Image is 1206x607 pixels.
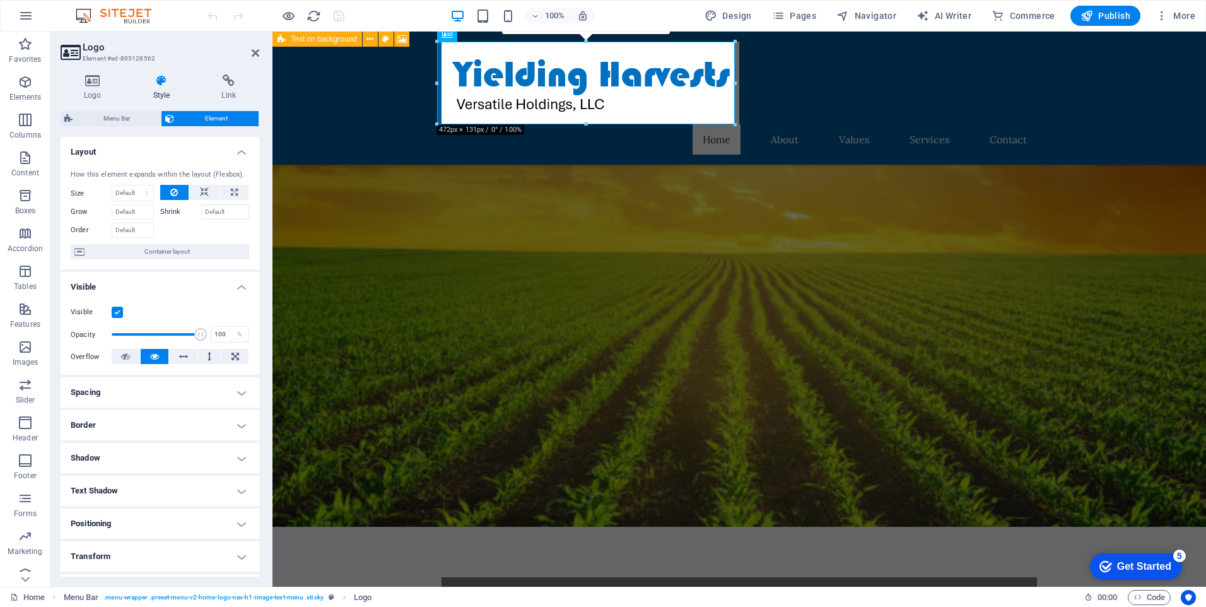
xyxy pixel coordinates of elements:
[71,204,112,220] label: Grow
[71,331,112,338] label: Opacity
[71,350,112,365] label: Overflow
[61,541,259,572] h4: Transform
[15,206,36,216] p: Boxes
[178,111,255,126] span: Element
[1133,590,1165,605] span: Code
[700,6,757,26] button: Design
[8,244,43,254] p: Accordion
[71,190,112,197] label: Size
[88,244,245,259] span: Container layout
[61,443,259,473] h4: Shadow
[13,433,38,443] p: Header
[291,35,357,43] span: Text on background
[1106,592,1108,602] span: :
[10,6,102,33] div: Get Started 5 items remaining, 0% complete
[281,8,296,23] button: Click here to leave preview mode and continue editing
[1098,590,1117,605] span: 00 00
[354,590,372,605] span: Click to select. Double-click to edit
[198,74,259,101] h4: Link
[916,9,971,22] span: AI Writer
[83,53,234,64] h3: Element #ed-895128562
[61,509,259,539] h4: Positioning
[61,111,161,126] button: Menu Bar
[71,305,112,320] label: Visible
[201,204,250,220] input: Default
[9,54,41,64] p: Favorites
[61,574,259,604] h4: ID & Class
[9,92,42,102] p: Elements
[61,272,259,295] h4: Visible
[10,590,45,605] a: Click to cancel selection. Double-click to open Pages
[61,410,259,440] h4: Border
[112,223,154,238] input: Default
[1150,6,1200,26] button: More
[10,319,40,329] p: Features
[71,170,249,180] div: How this element expands within the layout (Flexbox).
[76,111,157,126] span: Menu Bar
[992,9,1055,22] span: Commerce
[986,6,1060,26] button: Commerce
[71,244,249,259] button: Container layout
[11,168,39,178] p: Content
[329,594,334,601] i: This element is a customizable preset
[83,42,259,53] h2: Logo
[1084,590,1118,605] h6: Session time
[306,8,321,23] button: reload
[61,476,259,506] h4: Text Shadow
[71,223,112,238] label: Order
[705,9,752,22] span: Design
[14,509,37,519] p: Forms
[13,357,38,367] p: Images
[112,204,154,220] input: Default
[1080,9,1130,22] span: Publish
[14,281,37,292] p: Tables
[772,9,816,22] span: Pages
[525,8,570,23] button: 100%
[16,395,35,405] p: Slider
[767,6,821,26] button: Pages
[544,8,565,23] h6: 100%
[1070,6,1140,26] button: Publish
[8,546,42,557] p: Marketing
[836,9,896,22] span: Navigator
[831,6,901,26] button: Navigator
[64,590,99,605] span: Click to select. Double-click to edit
[61,377,259,408] h4: Spacing
[307,9,321,23] i: Reload page
[161,111,259,126] button: Element
[1128,590,1171,605] button: Code
[37,14,91,25] div: Get Started
[130,74,199,101] h4: Style
[64,590,372,605] nav: breadcrumb
[103,590,324,605] span: . menu-wrapper .preset-menu-v2-home-logo-nav-h1-image-text-menu .sticky
[911,6,976,26] button: AI Writer
[700,6,757,26] div: Design (Ctrl+Alt+Y)
[73,8,167,23] img: Editor Logo
[61,137,259,160] h4: Layout
[577,10,588,21] i: On resize automatically adjust zoom level to fit chosen device.
[93,3,106,15] div: 5
[9,130,41,140] p: Columns
[160,204,201,220] label: Shrink
[1156,9,1195,22] span: More
[61,74,130,101] h4: Logo
[1181,590,1196,605] button: Usercentrics
[231,327,249,342] div: %
[14,471,37,481] p: Footer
